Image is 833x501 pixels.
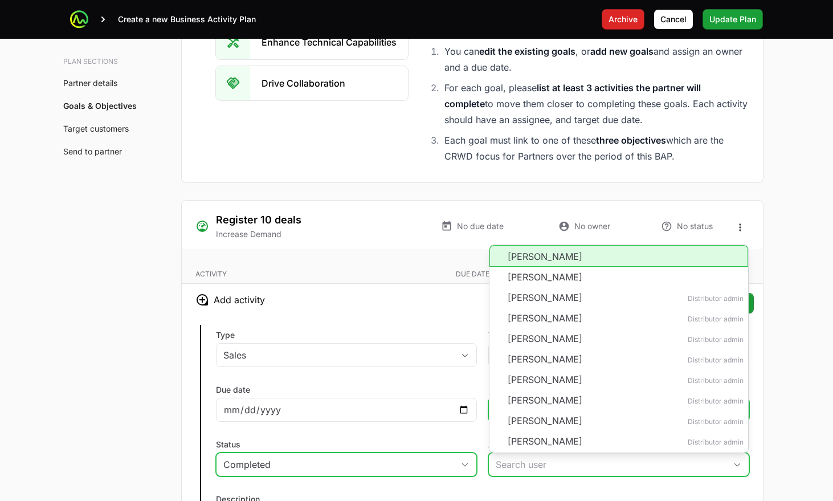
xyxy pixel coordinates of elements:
label: Title [488,329,505,341]
p: Create a new Business Activity Plan [118,14,256,25]
span: Archive [609,13,638,26]
img: ActivitySource [70,10,88,28]
div: Close [726,453,749,476]
strong: add new goals [590,46,654,57]
label: Status [216,439,477,450]
label: Assignee [488,439,749,450]
a: Partner details [63,78,117,88]
a: Goals & Objectives [63,101,137,111]
li: For each goal, please to move them closer to completing these goals. Each activity should have an... [441,80,749,128]
button: Completed [217,453,476,476]
li: Each goal must link to one of these which are the CRWD focus for Partners over the period of this... [441,132,749,164]
span: No owner [574,221,610,232]
label: Type [216,329,477,341]
p: Drive Collaboration [262,76,345,90]
button: Archive [602,9,644,30]
a: Send to partner [63,146,122,156]
div: Sales [223,348,454,362]
button: Open options [731,218,749,237]
strong: edit the existing goals [479,46,575,57]
p: Activity [195,270,414,279]
button: Cancel [654,9,693,30]
a: Target customers [63,124,129,133]
h3: Register 10 deals [216,212,301,228]
span: Update Plan [709,13,756,26]
p: Due date [419,270,526,279]
div: Completed [223,458,454,471]
strong: list at least 3 activities the partner will complete [444,82,701,109]
span: Cancel [660,13,687,26]
label: Due date [216,384,250,396]
button: Update Plan [703,9,763,30]
span: No due date [457,221,504,232]
input: Search user [489,453,726,476]
p: Enhance Technical Capabilities [262,35,397,49]
h3: Plan sections [63,57,141,66]
span: No status [677,221,713,232]
strong: three objectives [596,135,666,146]
label: Priority [488,384,749,396]
p: Increase Demand [216,229,301,240]
button: Sales [217,344,476,366]
li: You can , or and assign an owner and a due date. [441,43,749,75]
